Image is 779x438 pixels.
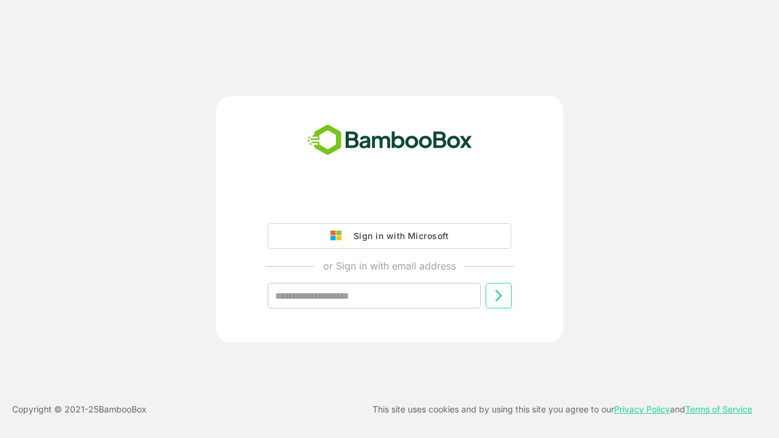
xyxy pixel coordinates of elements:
p: or Sign in with email address [323,259,456,273]
div: Sign in with Microsoft [348,228,449,244]
img: bamboobox [301,120,479,161]
a: Terms of Service [685,404,752,414]
p: This site uses cookies and by using this site you agree to our and [372,402,752,417]
button: Sign in with Microsoft [268,223,511,249]
img: google [330,231,348,242]
p: Copyright © 2021- 25 BambooBox [12,402,147,417]
a: Privacy Policy [614,404,670,414]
